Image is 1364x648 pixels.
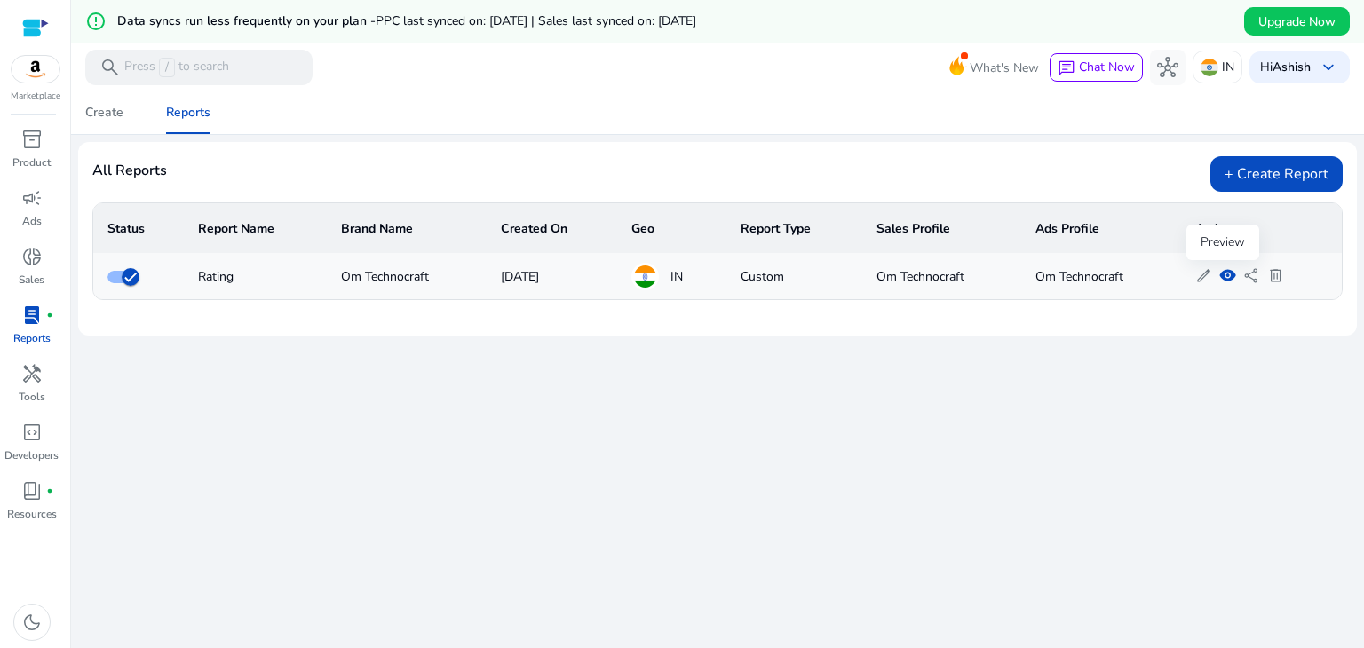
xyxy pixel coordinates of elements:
[21,187,43,209] span: campaign
[1195,267,1212,284] span: edit
[92,162,167,179] h4: All Reports
[12,154,51,170] p: Product
[21,480,43,502] span: book_4
[19,389,45,405] p: Tools
[124,58,229,77] p: Press to search
[1260,61,1311,74] p: Hi
[1195,220,1328,238] p: Actions
[1058,59,1075,77] span: chat
[501,220,603,238] p: Created On
[85,107,123,119] div: Create
[198,267,313,286] div: Rating
[1050,53,1143,82] button: chatChat Now
[46,312,53,319] span: fiber_manual_record
[13,330,51,346] p: Reports
[21,246,43,267] span: donut_small
[1079,59,1135,75] span: Chat Now
[4,447,59,463] p: Developers
[1273,59,1311,75] b: Ashish
[21,304,43,326] span: lab_profile
[21,422,43,443] span: code_blocks
[487,253,617,299] td: [DATE]
[159,58,175,77] span: /
[1267,267,1284,284] span: delete
[12,56,59,83] img: amazon.svg
[166,107,210,119] div: Reports
[726,253,861,299] td: Custom
[327,253,487,299] td: Om Technocraft
[107,220,170,238] p: Status
[11,90,60,103] p: Marketplace
[46,487,53,494] span: fiber_manual_record
[117,14,696,29] h5: Data syncs run less frequently on your plan -
[21,612,43,633] span: dark_mode
[876,220,1008,238] p: Sales Profile
[99,57,121,78] span: search
[21,129,43,150] span: inventory_2
[21,363,43,384] span: handyman
[7,506,57,522] p: Resources
[1021,253,1181,299] td: Om Technocraft
[1219,267,1236,284] span: visibility
[631,220,712,238] p: Geo
[970,52,1039,83] span: What's New
[1150,50,1186,85] button: hub
[22,213,42,229] p: Ads
[1035,220,1167,238] p: Ads Profile
[1222,51,1234,83] p: IN
[741,220,847,238] p: Report Type
[376,12,696,29] span: PPC last synced on: [DATE] | Sales last synced on: [DATE]
[1258,12,1336,31] span: Upgrade Now
[19,272,44,288] p: Sales
[631,263,712,290] div: IN
[1244,7,1350,36] button: Upgrade Now
[1243,267,1260,284] span: share
[1186,225,1259,260] div: Preview
[198,220,313,238] p: Report Name
[1318,57,1339,78] span: keyboard_arrow_down
[341,220,472,238] p: Brand Name
[85,11,107,32] mat-icon: error_outline
[1201,59,1218,76] img: in.svg
[862,253,1022,299] td: Om Technocraft
[1157,57,1178,78] span: hub
[1210,156,1343,192] div: + Create Report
